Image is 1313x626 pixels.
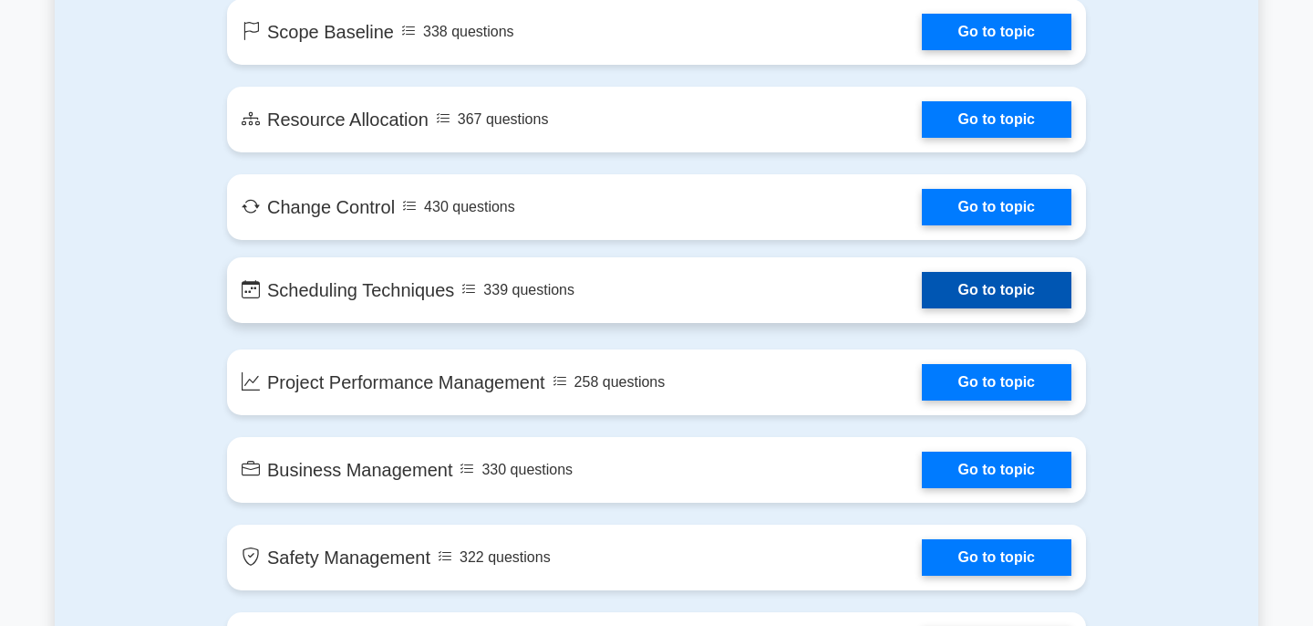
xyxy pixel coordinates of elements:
a: Go to topic [922,539,1071,576]
a: Go to topic [922,189,1071,225]
a: Go to topic [922,364,1071,401]
a: Go to topic [922,452,1071,488]
a: Go to topic [922,101,1071,138]
a: Go to topic [922,272,1071,308]
a: Go to topic [922,14,1071,50]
